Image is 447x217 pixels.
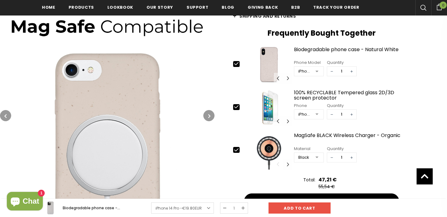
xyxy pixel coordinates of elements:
[107,4,133,10] span: Lookbook
[298,111,311,117] div: iPhone 6/6S/7/8/SE2/SE3
[246,45,292,84] img: Biodegradable phone case - Natural White image 7
[327,110,336,119] span: −
[291,4,300,10] span: B2B
[239,13,296,19] span: Shipping and returns
[182,206,202,211] span: €19.80EUR
[147,4,173,10] span: Our Story
[233,29,410,38] h2: Frequently Bought Together
[294,60,324,66] div: Phone Model
[327,153,336,162] span: −
[233,7,410,25] a: Shipping and returns
[294,90,410,101] a: 100% RECYCLABLE Tempered glass 2D/3D screen protector
[294,146,324,152] div: Material
[327,60,357,66] div: Quantity
[298,68,311,74] div: iPhone X/XS
[327,146,357,152] div: Quantity
[347,153,356,162] span: +
[431,3,447,10] a: 0
[347,67,356,76] span: +
[318,176,337,184] div: 47,21 €
[246,131,292,170] img: MagSafe BLACK Wireless Charger - Organic image 0
[313,4,359,10] span: Track your order
[269,202,331,214] input: Add to cart
[327,67,336,76] span: −
[303,177,315,183] div: Total:
[294,103,324,109] div: Phone
[318,184,338,190] div: 55,54 €
[244,193,399,209] button: Add selected to cart
[294,133,410,144] a: MagSafe BLACK Wireless Charger - Organic
[294,47,410,58] a: Biodegradable phone case - Natural White
[347,110,356,119] span: +
[440,2,447,9] span: 0
[151,202,214,214] a: iPhone 14 Pro -€19.80EUR
[69,4,94,10] span: Products
[246,88,292,127] img: Screen Protector iPhone SE 2
[327,103,357,109] div: Quantity
[187,4,209,10] span: support
[298,154,311,161] div: Black
[222,4,234,10] span: Blog
[42,4,55,10] span: Home
[248,4,278,10] span: Giving back
[5,192,45,212] inbox-online-store-chat: Shopify online store chat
